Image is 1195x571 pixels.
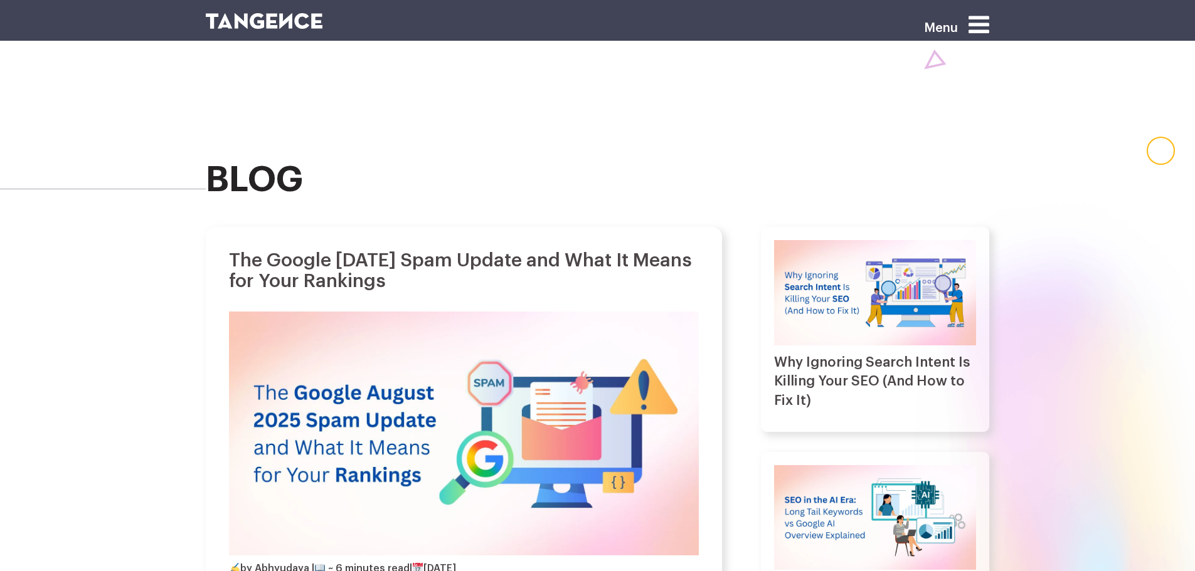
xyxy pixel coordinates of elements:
img: SEO in the AI Era: Long Tail Keywords vs Google AI Overview Explained [774,465,977,570]
h2: blog [206,160,990,199]
h1: The Google [DATE] Spam Update and What It Means for Your Rankings [229,250,699,291]
img: logo SVG [206,13,323,29]
img: The Google August 2025 Spam Update and What It Means for Your Rankings [229,312,699,555]
a: Why Ignoring Search Intent Is Killing Your SEO (And How to Fix It) [774,355,970,408]
img: Why Ignoring Search Intent Is Killing Your SEO (And How to Fix It) [774,240,977,345]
